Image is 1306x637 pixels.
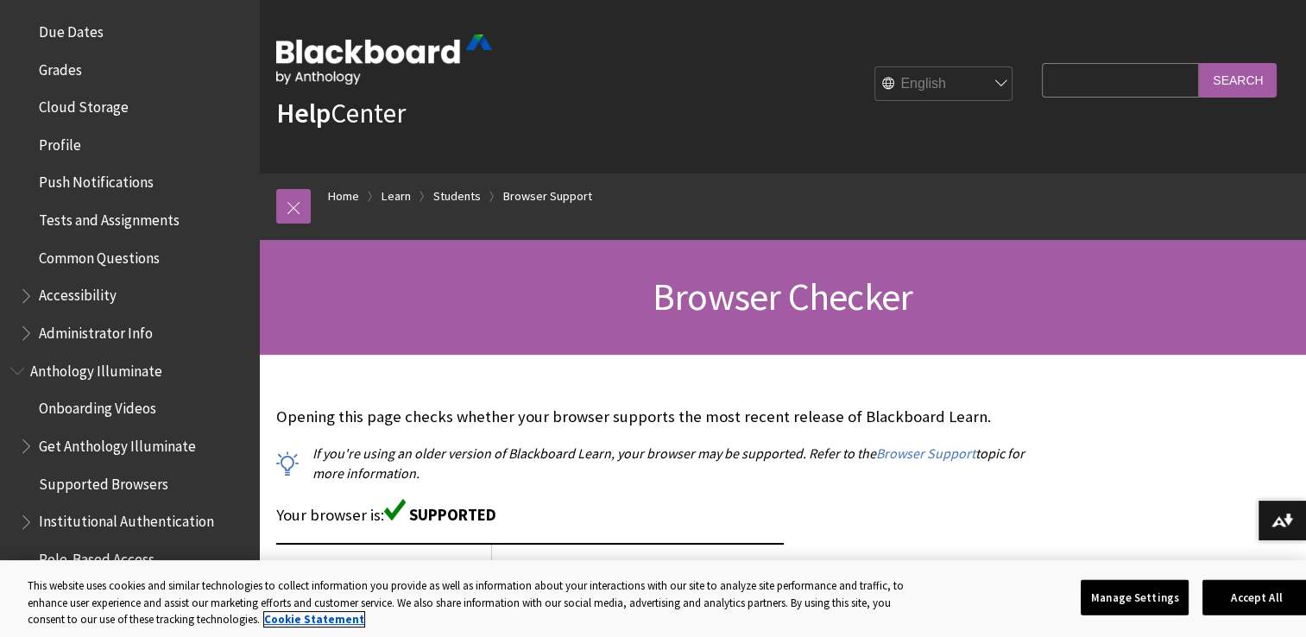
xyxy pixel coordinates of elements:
strong: Help [276,96,331,130]
td: Operating System [276,544,492,589]
span: Role-Based Access [39,545,155,568]
span: Browser Checker [653,273,912,320]
a: More information about your privacy, opens in a new tab [264,612,364,627]
span: Onboarding Videos [39,394,156,418]
p: Your browser is: [276,499,1033,527]
a: Learn [382,186,411,207]
span: Windows [499,558,555,575]
a: HelpCenter [276,96,406,130]
select: Site Language Selector [875,67,1013,102]
span: Accessibility [39,281,117,305]
a: Home [328,186,359,207]
input: Search [1199,63,1277,97]
span: Institutional Authentication [39,508,214,531]
span: Get Anthology Illuminate [39,432,196,455]
a: Students [433,186,481,207]
button: Manage Settings [1081,579,1189,615]
span: Supported Browsers [39,470,168,493]
span: SUPPORTED [409,505,496,525]
img: Blackboard by Anthology [276,35,492,85]
span: Due Dates [39,17,104,41]
span: Administrator Info [39,318,153,342]
p: If you're using an older version of Blackboard Learn, your browser may be supported. Refer to the... [276,444,1033,482]
div: This website uses cookies and similar technologies to collect information you provide as well as ... [28,577,914,628]
span: Cloud Storage [39,92,129,116]
span: Push Notifications [39,168,154,192]
span: Anthology Illuminate [30,356,162,380]
span: Profile [39,130,81,154]
span: Common Questions [39,243,160,267]
a: Browser Support [503,186,592,207]
a: Browser Support [876,445,975,463]
span: Tests and Assignments [39,205,180,229]
p: Opening this page checks whether your browser supports the most recent release of Blackboard Learn. [276,406,1033,428]
img: Green supported icon [384,499,406,520]
span: Grades [39,55,82,79]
